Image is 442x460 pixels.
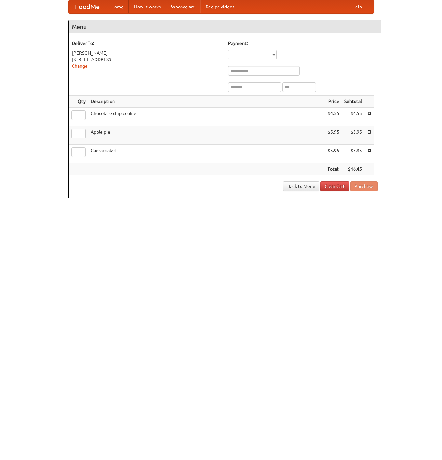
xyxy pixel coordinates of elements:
[228,40,378,46] h5: Payment:
[350,181,378,191] button: Purchase
[72,40,221,46] h5: Deliver To:
[342,145,365,163] td: $5.95
[72,63,87,69] a: Change
[72,50,221,56] div: [PERSON_NAME]
[88,145,325,163] td: Caesar salad
[320,181,349,191] a: Clear Cart
[342,96,365,108] th: Subtotal
[106,0,129,13] a: Home
[69,96,88,108] th: Qty
[325,163,342,175] th: Total:
[325,145,342,163] td: $5.95
[342,163,365,175] th: $16.45
[347,0,367,13] a: Help
[166,0,200,13] a: Who we are
[342,108,365,126] td: $4.55
[88,108,325,126] td: Chocolate chip cookie
[200,0,239,13] a: Recipe videos
[88,96,325,108] th: Description
[342,126,365,145] td: $5.95
[283,181,319,191] a: Back to Menu
[72,56,221,63] div: [STREET_ADDRESS]
[325,126,342,145] td: $5.95
[69,20,381,33] h4: Menu
[88,126,325,145] td: Apple pie
[325,96,342,108] th: Price
[325,108,342,126] td: $4.55
[129,0,166,13] a: How it works
[69,0,106,13] a: FoodMe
